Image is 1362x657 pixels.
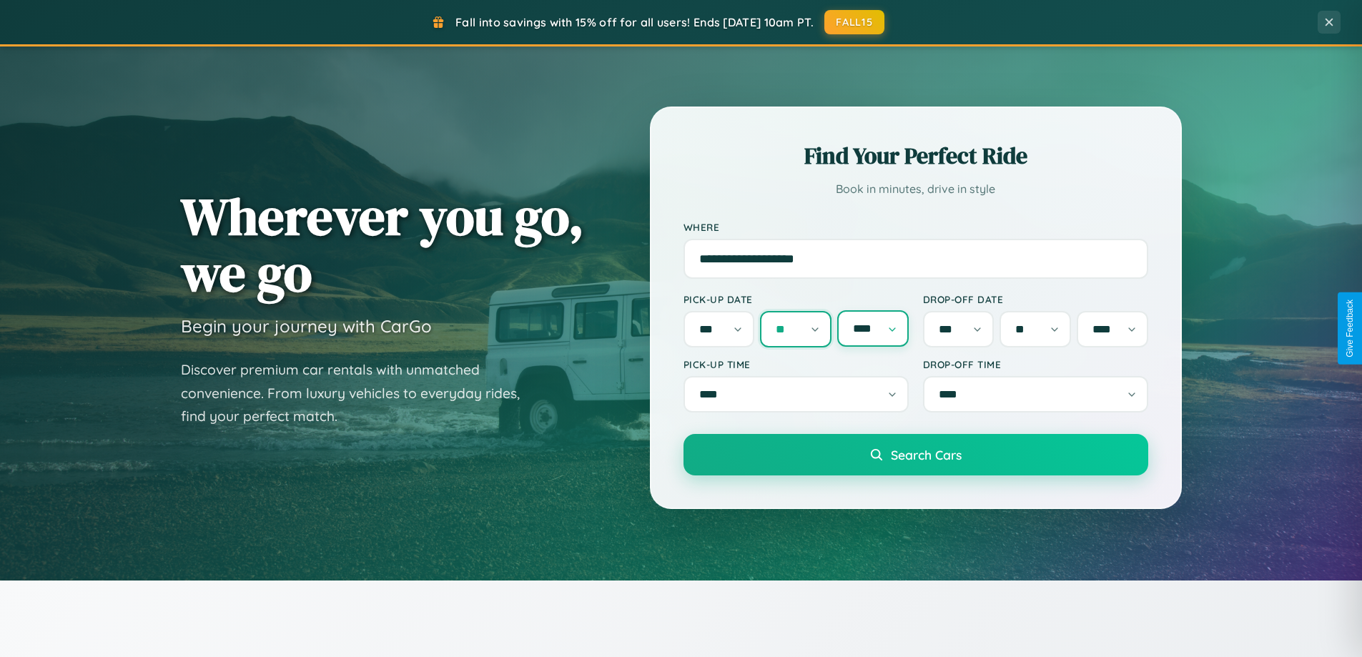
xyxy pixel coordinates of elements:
[181,188,584,301] h1: Wherever you go, we go
[1345,300,1355,357] div: Give Feedback
[684,221,1148,233] label: Where
[923,358,1148,370] label: Drop-off Time
[684,358,909,370] label: Pick-up Time
[923,293,1148,305] label: Drop-off Date
[684,293,909,305] label: Pick-up Date
[684,140,1148,172] h2: Find Your Perfect Ride
[181,358,538,428] p: Discover premium car rentals with unmatched convenience. From luxury vehicles to everyday rides, ...
[684,434,1148,475] button: Search Cars
[455,15,814,29] span: Fall into savings with 15% off for all users! Ends [DATE] 10am PT.
[824,10,884,34] button: FALL15
[684,179,1148,199] p: Book in minutes, drive in style
[891,447,962,463] span: Search Cars
[181,315,432,337] h3: Begin your journey with CarGo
